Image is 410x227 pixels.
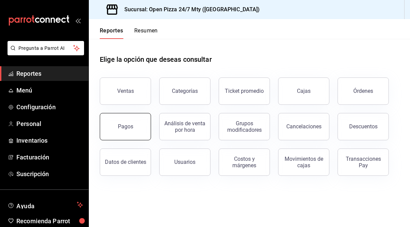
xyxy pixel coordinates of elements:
[219,148,270,176] button: Costos y márgenes
[349,123,378,130] div: Descuentos
[134,27,158,39] button: Resumen
[174,159,195,165] div: Usuarios
[5,49,84,57] a: Pregunta a Parrot AI
[117,88,134,94] div: Ventas
[338,77,389,105] button: Órdenes
[75,18,81,23] button: open_drawer_menu
[100,77,151,105] button: Ventas
[164,120,206,133] div: Análisis de venta por hora
[278,148,329,176] button: Movimientos de cajas
[338,113,389,140] button: Descuentos
[100,27,158,39] div: navigation tabs
[100,54,212,65] h1: Elige la opción que deseas consultar
[159,148,210,176] button: Usuarios
[16,136,83,145] span: Inventarios
[159,77,210,105] button: Categorías
[16,169,83,179] span: Suscripción
[172,88,198,94] div: Categorías
[16,201,74,209] span: Ayuda
[283,156,325,169] div: Movimientos de cajas
[219,113,270,140] button: Grupos modificadores
[16,69,83,78] span: Reportes
[223,120,265,133] div: Grupos modificadores
[100,113,151,140] button: Pagos
[118,123,133,130] div: Pagos
[342,156,384,169] div: Transacciones Pay
[100,148,151,176] button: Datos de clientes
[297,88,311,94] div: Cajas
[219,77,270,105] button: Ticket promedio
[338,148,389,176] button: Transacciones Pay
[105,159,146,165] div: Datos de clientes
[278,113,329,140] button: Cancelaciones
[16,216,83,226] span: Recomienda Parrot
[16,86,83,95] span: Menú
[225,88,264,94] div: Ticket promedio
[278,77,329,105] button: Cajas
[286,123,322,130] div: Cancelaciones
[223,156,265,169] div: Costos y márgenes
[119,5,260,14] h3: Sucursal: Open Pizza 24/7 Mty ([GEOGRAPHIC_DATA])
[18,45,73,52] span: Pregunta a Parrot AI
[16,119,83,128] span: Personal
[16,102,83,112] span: Configuración
[100,27,123,39] button: Reportes
[353,88,373,94] div: Órdenes
[8,41,84,55] button: Pregunta a Parrot AI
[159,113,210,140] button: Análisis de venta por hora
[16,153,83,162] span: Facturación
